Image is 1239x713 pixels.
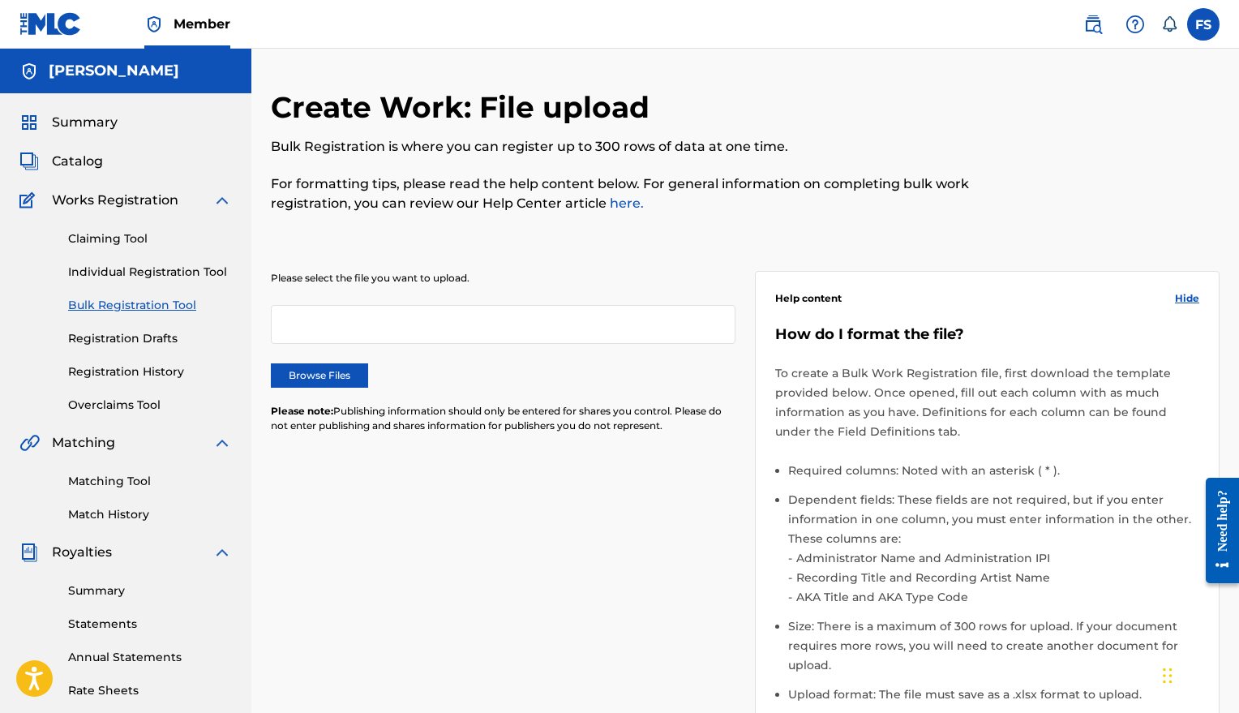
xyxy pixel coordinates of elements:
li: Recording Title and Recording Artist Name [792,568,1199,587]
img: help [1125,15,1145,34]
span: Hide [1175,291,1199,306]
a: Individual Registration Tool [68,264,232,281]
span: Catalog [52,152,103,171]
iframe: Chat Widget [1158,635,1239,713]
img: expand [212,433,232,453]
img: Top Rightsholder [144,15,164,34]
li: Administrator Name and Administration IPI [792,548,1199,568]
span: Royalties [52,543,112,562]
div: Drag [1163,651,1173,700]
li: AKA Title and AKA Type Code [792,587,1199,607]
div: Help [1119,8,1151,41]
span: Please note: [271,405,333,417]
a: CatalogCatalog [19,152,103,171]
a: Registration History [68,363,232,380]
a: Match History [68,506,232,523]
iframe: Resource Center [1194,466,1239,596]
p: To create a Bulk Work Registration file, first download the template provided below. Once opened,... [775,363,1199,441]
li: Size: There is a maximum of 300 rows for upload. If your document requires more rows, you will ne... [788,616,1199,685]
a: Annual Statements [68,649,232,666]
a: Registration Drafts [68,330,232,347]
a: Summary [68,582,232,599]
h2: Create Work: File upload [271,89,658,126]
a: Bulk Registration Tool [68,297,232,314]
span: Help content [775,291,842,306]
span: Matching [52,433,115,453]
p: Bulk Registration is where you can register up to 300 rows of data at one time. [271,137,1001,157]
img: Royalties [19,543,39,562]
img: expand [212,543,232,562]
li: Required columns: Noted with an asterisk ( * ). [788,461,1199,490]
h5: How do I format the file? [775,325,1199,344]
a: Matching Tool [68,473,232,490]
a: Rate Sheets [68,682,232,699]
li: Upload format: The file must save as a .xlsx format to upload. [788,685,1199,704]
img: Accounts [19,62,39,81]
li: Dependent fields: These fields are not required, but if you enter information in one column, you ... [788,490,1199,616]
p: Please select the file you want to upload. [271,271,735,286]
img: expand [212,191,232,210]
p: Publishing information should only be entered for shares you control. Please do not enter publish... [271,404,735,433]
a: Claiming Tool [68,230,232,247]
a: Public Search [1077,8,1109,41]
img: Summary [19,113,39,132]
span: Summary [52,113,118,132]
div: User Menu [1187,8,1220,41]
div: Notifications [1161,16,1177,32]
img: MLC Logo [19,12,82,36]
img: Catalog [19,152,39,171]
a: Statements [68,616,232,633]
img: Matching [19,433,40,453]
span: Works Registration [52,191,178,210]
p: For formatting tips, please read the help content below. For general information on completing bu... [271,174,1001,213]
a: SummarySummary [19,113,118,132]
h5: Frank Larry Solivan II [49,62,179,80]
span: Member [174,15,230,33]
img: search [1083,15,1103,34]
a: here. [607,195,644,211]
label: Browse Files [271,363,368,388]
img: Works Registration [19,191,41,210]
a: Overclaims Tool [68,397,232,414]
